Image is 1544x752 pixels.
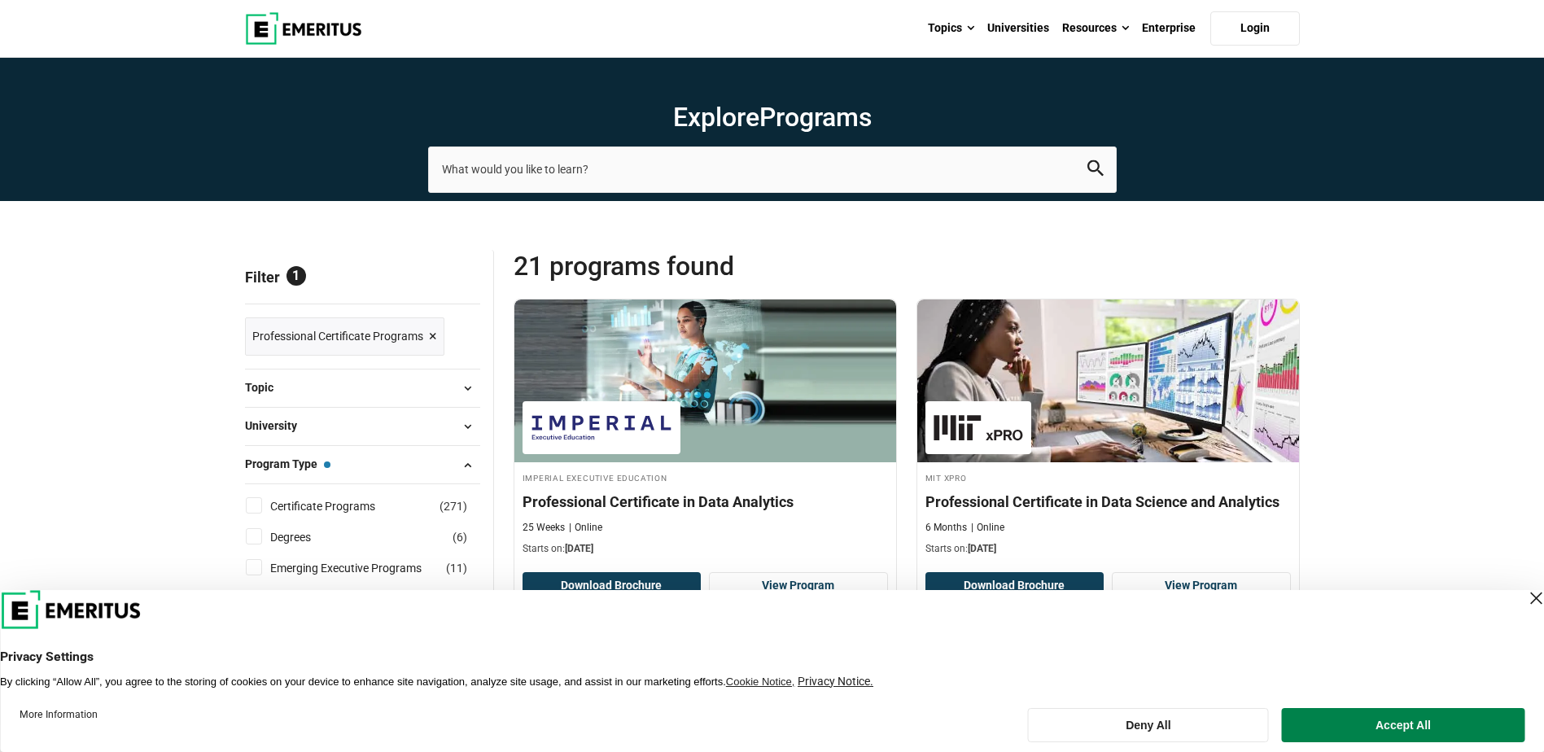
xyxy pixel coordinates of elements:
[925,470,1291,484] h4: MIT xPRO
[917,299,1299,462] img: Professional Certificate in Data Science and Analytics | Online Data Science and Analytics Course
[569,521,602,535] p: Online
[245,376,480,400] button: Topic
[270,559,454,577] a: Emerging Executive Programs
[917,299,1299,565] a: Data Science and Analytics Course by MIT xPRO - October 16, 2025 MIT xPRO MIT xPRO Professional C...
[245,317,444,356] a: Professional Certificate Programs ×
[925,542,1291,556] p: Starts on:
[523,521,565,535] p: 25 Weeks
[286,266,306,286] span: 1
[934,409,1023,446] img: MIT xPRO
[514,299,896,462] img: Professional Certificate in Data Analytics | Online AI and Machine Learning Course
[531,409,672,446] img: Imperial Executive Education
[1087,164,1104,180] a: search
[245,455,330,473] span: Program Type
[429,325,437,348] span: ×
[444,500,463,513] span: 271
[523,470,888,484] h4: Imperial Executive Education
[245,453,480,477] button: Program Type
[709,572,888,600] a: View Program
[514,250,907,282] span: 21 Programs found
[245,414,480,439] button: University
[446,559,467,577] span: ( )
[1087,160,1104,179] button: search
[565,543,593,554] span: [DATE]
[252,327,423,345] span: Professional Certificate Programs
[925,492,1291,512] h4: Professional Certificate in Data Science and Analytics
[428,101,1117,133] h1: Explore
[450,562,463,575] span: 11
[523,492,888,512] h4: Professional Certificate in Data Analytics
[457,531,463,544] span: 6
[270,528,343,546] a: Degrees
[440,497,467,515] span: ( )
[759,102,872,133] span: Programs
[523,572,702,600] button: Download Brochure
[968,543,996,554] span: [DATE]
[245,417,310,435] span: University
[270,497,408,515] a: Certificate Programs
[430,269,480,290] a: Reset all
[523,542,888,556] p: Starts on:
[971,521,1004,535] p: Online
[245,250,480,304] p: Filter
[1210,11,1300,46] a: Login
[428,146,1117,192] input: search-page
[1112,572,1291,600] a: View Program
[453,528,467,546] span: ( )
[245,378,286,396] span: Topic
[925,521,967,535] p: 6 Months
[925,572,1104,600] button: Download Brochure
[514,299,896,565] a: AI and Machine Learning Course by Imperial Executive Education - October 16, 2025 Imperial Execut...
